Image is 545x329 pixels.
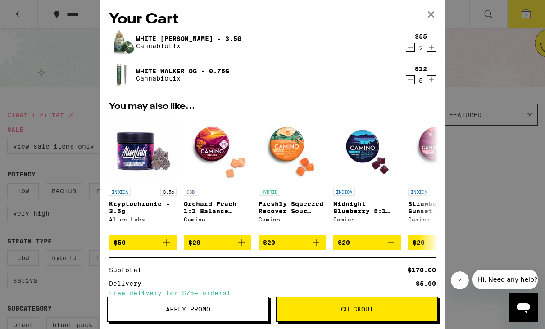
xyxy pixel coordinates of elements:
[160,188,177,196] p: 3.5g
[136,42,241,50] p: Cannabiotix
[416,280,436,287] div: $5.00
[259,116,326,183] img: Camino - Freshly Squeezed Recover Sour Gummies
[109,235,177,250] button: Add to bag
[259,116,326,235] a: Open page for Freshly Squeezed Recover Sour Gummies from Camino
[408,116,476,183] img: Camino - Strawberry Sunset Sour Gummies
[136,35,241,42] a: White [PERSON_NAME] - 3.5g
[109,116,177,183] img: Alien Labs - Kryptochronic - 3.5g
[408,267,436,273] div: $170.00
[333,116,401,183] img: Camino - Midnight Blueberry 5:1 Sleep Gummies
[184,216,251,222] div: Camino
[259,235,326,250] button: Add to bag
[136,75,229,82] p: Cannabiotix
[333,200,401,215] p: Midnight Blueberry 5:1 Sleep Gummies
[415,77,427,84] div: 5
[184,235,251,250] button: Add to bag
[338,239,350,246] span: $20
[333,116,401,235] a: Open page for Midnight Blueberry 5:1 Sleep Gummies from Camino
[451,271,469,289] iframe: Close message
[259,216,326,222] div: Camino
[259,188,280,196] p: HYBRID
[509,293,538,322] iframe: Button to launch messaging window
[109,267,148,273] div: Subtotal
[107,297,269,322] button: Apply Promo
[259,200,326,215] p: Freshly Squeezed Recover Sour Gummies
[408,188,430,196] p: INDICA
[114,239,126,246] span: $50
[276,297,438,322] button: Checkout
[413,239,425,246] span: $20
[415,45,427,52] div: 2
[333,216,401,222] div: Camino
[406,75,415,84] button: Decrement
[333,188,355,196] p: INDICA
[408,116,476,235] a: Open page for Strawberry Sunset Sour Gummies from Camino
[109,290,436,296] div: Free delivery for $75+ orders!
[109,102,436,111] h2: You may also like...
[184,188,197,196] p: CBD
[188,239,200,246] span: $20
[408,235,476,250] button: Add to bag
[472,270,538,289] iframe: Message from company
[263,239,275,246] span: $20
[427,43,436,52] button: Increment
[109,200,177,215] p: Kryptochronic - 3.5g
[184,116,251,235] a: Open page for Orchard Peach 1:1 Balance Sours Gummies from Camino
[109,9,436,30] h2: Your Cart
[408,200,476,215] p: Strawberry Sunset Sour Gummies
[333,235,401,250] button: Add to bag
[109,216,177,222] div: Alien Labs
[427,75,436,84] button: Increment
[109,116,177,235] a: Open page for Kryptochronic - 3.5g from Alien Labs
[341,306,373,312] span: Checkout
[109,30,134,55] img: White Walker OG - 3.5g
[415,65,427,72] div: $12
[184,200,251,215] p: Orchard Peach 1:1 Balance Sours Gummies
[109,62,134,87] img: White Walker OG - 0.75g
[415,33,427,40] div: $55
[184,116,251,183] img: Camino - Orchard Peach 1:1 Balance Sours Gummies
[406,43,415,52] button: Decrement
[408,216,476,222] div: Camino
[166,306,210,312] span: Apply Promo
[109,280,148,287] div: Delivery
[136,68,229,75] a: White Walker OG - 0.75g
